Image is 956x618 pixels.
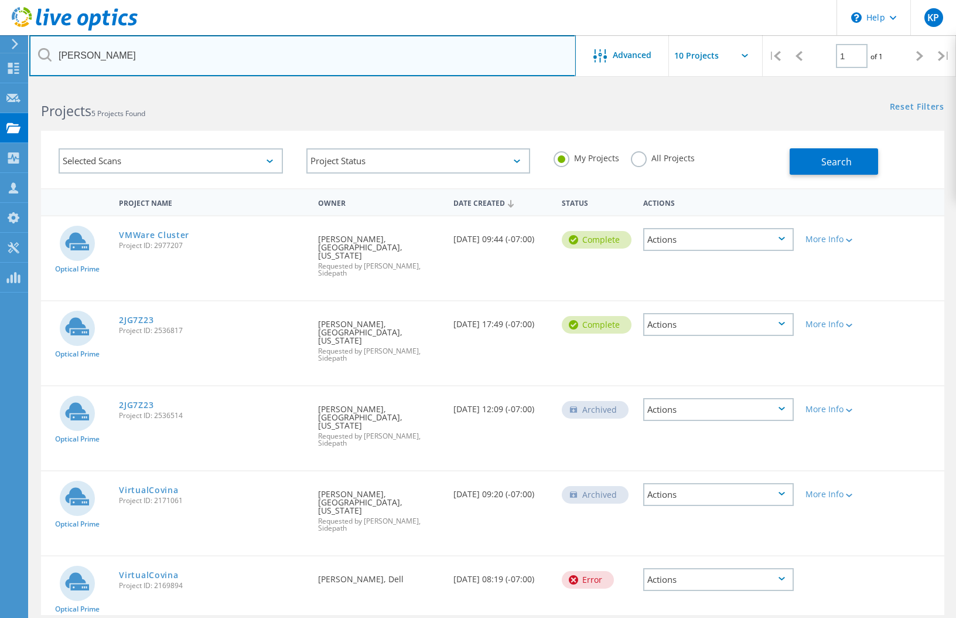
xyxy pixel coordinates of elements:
div: Actions [643,398,794,421]
b: Projects [41,101,91,120]
div: Actions [637,191,800,213]
span: Project ID: 2169894 [119,582,306,589]
div: | [763,35,787,77]
span: Optical Prime [55,606,100,613]
div: Owner [312,191,448,213]
div: Project Status [306,148,531,174]
span: Requested by [PERSON_NAME], Sidepath [318,518,442,532]
a: VirtualCovina [119,486,178,494]
div: [DATE] 17:49 (-07:00) [448,301,556,340]
span: 5 Projects Found [91,108,145,118]
span: Requested by [PERSON_NAME], Sidepath [318,263,442,277]
div: [PERSON_NAME], [GEOGRAPHIC_DATA], [US_STATE] [312,301,448,373]
span: Project ID: 2977207 [119,242,306,249]
div: [PERSON_NAME], Dell [312,556,448,595]
span: Project ID: 2536817 [119,327,306,334]
input: Search projects by name, owner, ID, company, etc [29,35,576,76]
div: [PERSON_NAME], [GEOGRAPHIC_DATA], [US_STATE] [312,216,448,288]
a: VMWare Cluster [119,231,189,239]
svg: \n [851,12,862,23]
a: 2JG7Z23 [119,316,153,324]
div: Actions [643,568,794,591]
div: Status [556,191,637,213]
div: Actions [643,483,794,506]
span: Requested by [PERSON_NAME], Sidepath [318,348,442,362]
div: More Info [805,320,866,328]
div: Archived [562,401,629,419]
label: My Projects [554,151,619,162]
span: KP [927,13,939,22]
div: Date Created [448,191,556,213]
span: Optical Prime [55,436,100,443]
div: [DATE] 09:20 (-07:00) [448,471,556,510]
span: Optical Prime [55,266,100,273]
span: Project ID: 2171061 [119,497,306,504]
div: Selected Scans [59,148,283,174]
span: Optical Prime [55,521,100,528]
button: Search [790,148,878,175]
span: Search [821,155,852,168]
span: Project ID: 2536514 [119,412,306,419]
div: Actions [643,228,794,251]
span: of 1 [870,52,883,62]
div: | [932,35,956,77]
span: Advanced [613,51,651,59]
div: Error [562,571,614,589]
span: Requested by [PERSON_NAME], Sidepath [318,433,442,447]
span: Optical Prime [55,351,100,358]
div: More Info [805,235,866,243]
div: [DATE] 08:19 (-07:00) [448,556,556,595]
div: Actions [643,313,794,336]
label: All Projects [631,151,695,162]
a: Live Optics Dashboard [12,25,138,33]
div: Complete [562,231,631,249]
div: Complete [562,316,631,334]
div: Archived [562,486,629,504]
div: More Info [805,490,866,498]
a: 2JG7Z23 [119,401,153,409]
div: [PERSON_NAME], [GEOGRAPHIC_DATA], [US_STATE] [312,386,448,459]
div: [DATE] 09:44 (-07:00) [448,216,556,255]
a: Reset Filters [890,103,944,113]
div: [PERSON_NAME], [GEOGRAPHIC_DATA], [US_STATE] [312,471,448,544]
div: [DATE] 12:09 (-07:00) [448,386,556,425]
a: VirtualCovina [119,571,178,579]
div: Project Name [113,191,312,213]
div: More Info [805,405,866,413]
